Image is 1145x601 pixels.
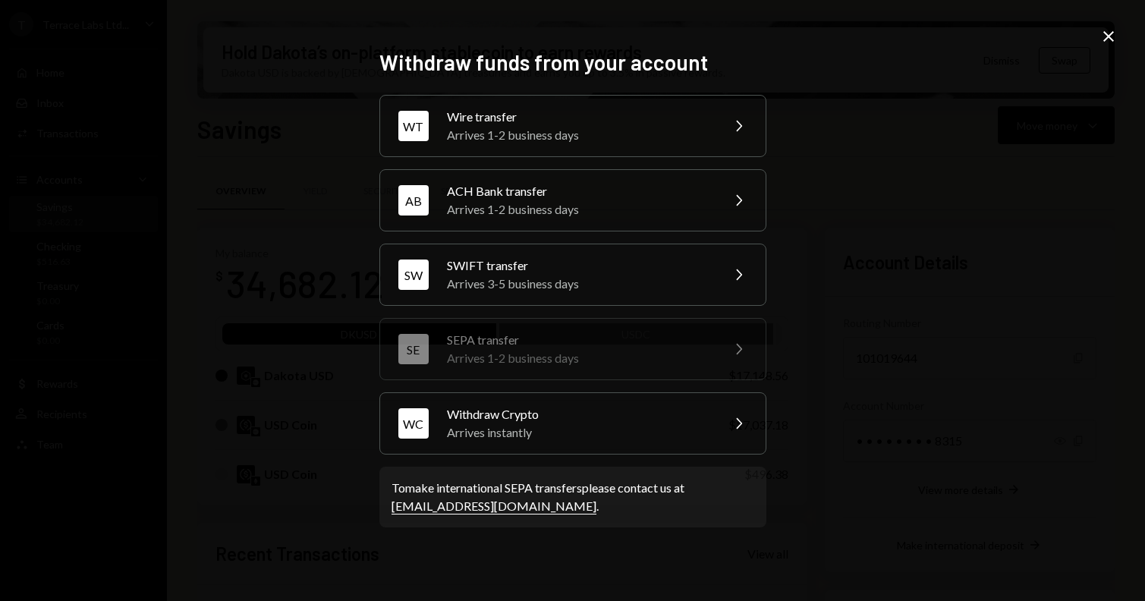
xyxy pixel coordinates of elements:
[447,405,711,423] div: Withdraw Crypto
[379,48,766,77] h2: Withdraw funds from your account
[447,349,711,367] div: Arrives 1-2 business days
[398,185,429,216] div: AB
[379,318,766,380] button: SESEPA transferArrives 1-2 business days
[447,182,711,200] div: ACH Bank transfer
[392,479,754,515] div: To make international SEPA transfers please contact us at .
[398,334,429,364] div: SE
[398,111,429,141] div: WT
[379,392,766,455] button: WCWithdraw CryptoArrives instantly
[398,260,429,290] div: SW
[447,423,711,442] div: Arrives instantly
[398,408,429,439] div: WC
[447,331,711,349] div: SEPA transfer
[379,169,766,231] button: ABACH Bank transferArrives 1-2 business days
[447,256,711,275] div: SWIFT transfer
[447,200,711,219] div: Arrives 1-2 business days
[379,244,766,306] button: SWSWIFT transferArrives 3-5 business days
[447,108,711,126] div: Wire transfer
[447,126,711,144] div: Arrives 1-2 business days
[447,275,711,293] div: Arrives 3-5 business days
[379,95,766,157] button: WTWire transferArrives 1-2 business days
[392,499,596,514] a: [EMAIL_ADDRESS][DOMAIN_NAME]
